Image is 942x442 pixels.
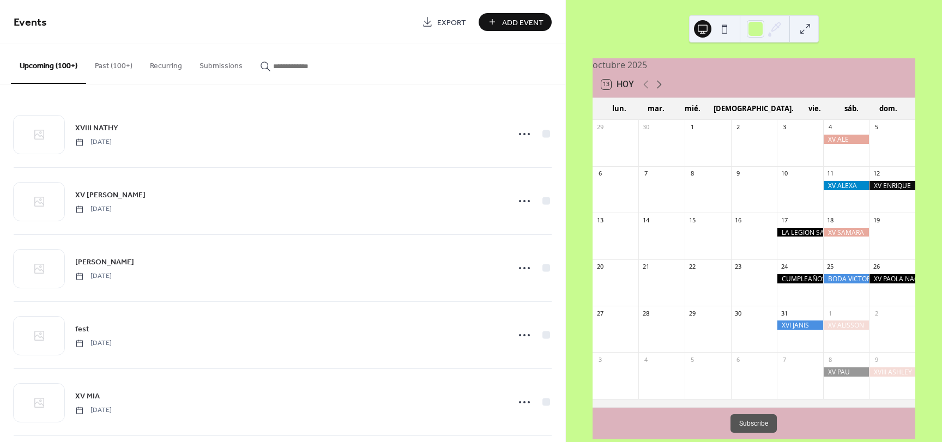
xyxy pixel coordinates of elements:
div: XV ENRIQUE [869,181,915,190]
button: Add Event [479,13,552,31]
div: 9 [872,355,880,364]
span: [DATE] [75,204,112,214]
div: XV PAOLA NAOMI [869,274,915,283]
button: Past (100+) [86,44,141,83]
div: 3 [596,355,604,364]
div: 9 [734,169,742,178]
div: vie. [796,98,833,120]
div: XV ALEXA [823,181,869,190]
div: [DEMOGRAPHIC_DATA]. [711,98,796,120]
div: 22 [688,263,696,271]
div: 7 [780,355,788,364]
div: 6 [734,355,742,364]
div: 10 [780,169,788,178]
div: 30 [642,123,650,131]
div: 8 [826,355,835,364]
div: 14 [642,216,650,224]
div: mar. [638,98,674,120]
span: Add Event [502,17,544,28]
div: dom. [870,98,907,120]
span: [DATE] [75,271,112,281]
div: XV ALISSON [823,320,869,330]
div: 8 [688,169,696,178]
div: 2 [734,123,742,131]
div: 6 [596,169,604,178]
div: 31 [780,309,788,317]
div: 26 [872,263,880,271]
div: 20 [596,263,604,271]
div: 12 [872,169,880,178]
div: 2 [872,309,880,317]
div: sáb. [834,98,870,120]
div: 11 [826,169,835,178]
div: XV PAU [823,367,869,377]
a: XV [PERSON_NAME] [75,189,146,201]
span: fest [75,324,89,335]
div: XV ALE [823,135,869,144]
span: Export [437,17,466,28]
div: 7 [642,169,650,178]
div: octubre 2025 [593,58,915,71]
button: Submissions [191,44,251,83]
div: XV SAMARA [823,228,869,237]
button: Subscribe [730,414,777,433]
a: fest [75,323,89,335]
span: XV [PERSON_NAME] [75,190,146,201]
a: XV MIA [75,390,100,402]
div: 30 [734,309,742,317]
div: 3 [780,123,788,131]
div: XVI JANIS [777,320,823,330]
div: 21 [642,263,650,271]
div: lun. [601,98,638,120]
div: 28 [642,309,650,317]
div: 18 [826,216,835,224]
div: 29 [596,123,604,131]
div: 29 [688,309,696,317]
span: [DATE] [75,137,112,147]
span: [DATE] [75,405,112,415]
a: XVIII NATHY [75,122,118,134]
div: 13 [596,216,604,224]
button: Upcoming (100+) [11,44,86,84]
a: [PERSON_NAME] [75,256,134,268]
div: 16 [734,216,742,224]
div: 25 [826,263,835,271]
button: 13Hoy [597,77,638,92]
div: mié. [674,98,711,120]
div: LA LEGION SALSA CLUB [777,228,823,237]
button: Recurring [141,44,191,83]
div: 17 [780,216,788,224]
div: XVIII ASHLEY [869,367,915,377]
a: Export [414,13,474,31]
div: 1 [826,309,835,317]
div: 5 [688,355,696,364]
div: 24 [780,263,788,271]
span: XVIII NATHY [75,123,118,134]
div: 27 [596,309,604,317]
div: 23 [734,263,742,271]
span: XV MIA [75,391,100,402]
span: [DATE] [75,338,112,348]
div: 19 [872,216,880,224]
div: CUMPLEAÑOS MARTHA [777,274,823,283]
div: 4 [826,123,835,131]
div: 5 [872,123,880,131]
div: 1 [688,123,696,131]
div: BODA VICTORIA+ANTONIN [823,274,869,283]
span: [PERSON_NAME] [75,257,134,268]
div: 4 [642,355,650,364]
div: 15 [688,216,696,224]
span: Events [14,12,47,33]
